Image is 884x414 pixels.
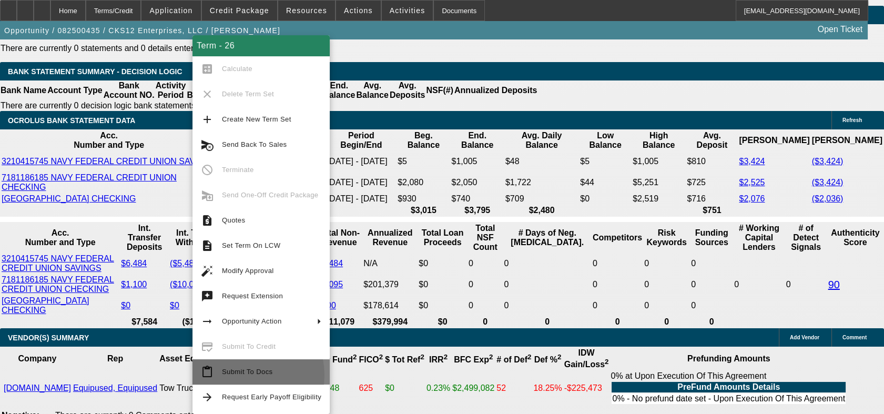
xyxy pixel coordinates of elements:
[739,194,765,203] a: $2,076
[8,116,135,125] span: OCROLUS BANK STATEMENT DATA
[317,223,362,253] th: Total Non-Revenue
[222,393,321,401] span: Request Early Payoff Eligibility
[201,113,214,126] mat-icon: add
[644,254,689,274] td: 0
[505,173,578,193] td: $1,722
[690,223,733,253] th: Funding Sources
[222,241,280,249] span: Set Term On LCW
[385,355,424,364] b: $ Tot Ref
[363,317,417,327] th: $379,994
[505,152,578,171] td: $48
[159,354,249,363] b: Asset Equipment Type
[2,254,114,272] a: 3210415745 NAVY FEDERAL CREDIT UNION SAVINGS
[170,280,206,289] a: ($10,026)
[107,354,123,363] b: Rep
[379,353,383,361] sup: 2
[632,152,685,171] td: $1,005
[359,355,383,364] b: FICO
[169,317,231,327] th: ($15,510)
[451,152,504,171] td: $1,005
[644,223,689,253] th: Risk Keywords
[322,80,355,100] th: End. Balance
[397,130,450,150] th: Beg. Balance
[842,117,862,123] span: Refresh
[1,130,217,150] th: Acc. Number and Type
[496,371,532,406] td: 52
[363,254,417,274] td: N/A
[418,317,467,327] th: $0
[468,296,503,316] td: 0
[687,354,770,363] b: Prefunding Amounts
[363,223,417,253] th: Annualized Revenue
[425,80,454,100] th: NSF(#)
[738,130,810,150] th: [PERSON_NAME]
[286,6,327,15] span: Resources
[632,130,685,150] th: High Balance
[451,173,504,193] td: $2,050
[201,315,214,328] mat-icon: arrow_right_alt
[202,1,277,21] button: Credit Package
[790,335,819,340] span: Add Vendor
[201,265,214,277] mat-icon: auto_fix_high
[317,317,362,327] th: $11,079
[505,130,578,150] th: Avg. Daily Balance
[336,1,381,21] button: Actions
[564,371,609,406] td: -$225,473
[363,301,416,310] div: $178,614
[632,173,685,193] td: $5,251
[159,371,250,406] td: Tow Truck
[686,130,737,150] th: Avg. Deposit
[201,214,214,227] mat-icon: request_quote
[326,355,357,364] b: # Fund
[454,355,493,364] b: BFC Exp
[564,348,609,369] b: IDW Gain/Loss
[389,80,426,100] th: Avg. Deposits
[426,371,451,406] td: 0.23%
[489,353,493,361] sup: 2
[690,275,733,295] td: 0
[468,275,503,295] td: 0
[222,140,287,148] span: Send Back To Sales
[2,296,89,315] a: [GEOGRAPHIC_DATA] CHECKING
[359,371,384,406] td: 625
[355,80,389,100] th: Avg. Balance
[363,280,416,289] div: $201,379
[73,383,157,392] a: Equipused, Equipused
[317,280,343,289] a: $4,095
[686,173,737,193] td: $725
[4,26,280,35] span: Opportunity / 082500435 / CKS12 Enterprises, LLC / [PERSON_NAME]
[580,173,631,193] td: $44
[382,1,433,21] button: Activities
[644,275,689,295] td: 0
[47,80,103,100] th: Account Type
[592,317,643,327] th: 0
[317,259,343,268] a: $6,484
[786,223,827,253] th: # of Detect Signals
[812,194,844,203] a: ($2,036)
[418,296,467,316] td: $0
[811,130,883,150] th: [PERSON_NAME]
[222,115,291,123] span: Create New Term Set
[429,355,448,364] b: IRR
[632,194,685,204] td: $2,519
[496,355,531,364] b: # of Def
[103,80,155,100] th: Bank Account NO.
[155,80,187,100] th: Activity Period
[690,296,733,316] td: 0
[468,254,503,274] td: 0
[192,35,330,56] div: Term - 26
[690,317,733,327] th: 0
[120,223,168,253] th: Int. Transfer Deposits
[468,223,503,253] th: Sum of the Total NSF Count and Total Overdraft Fee Count from Ocrolus
[169,223,231,253] th: Int. Transfer Withdrawals
[170,301,179,310] a: $0
[451,194,504,204] td: $740
[739,157,765,166] a: $3,424
[734,223,784,253] th: # Working Capital Lenders
[121,301,130,310] a: $0
[812,178,844,187] a: ($3,424)
[2,157,216,166] a: 3210415745 NAVY FEDERAL CREDIT UNION SAVINGS
[325,371,358,406] td: 348
[734,280,739,289] span: 0
[397,194,450,204] td: $930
